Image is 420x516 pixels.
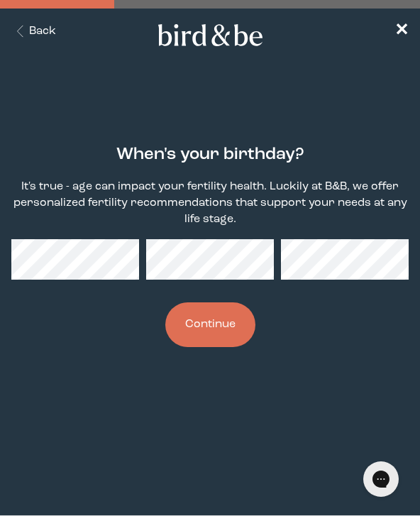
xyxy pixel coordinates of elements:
[11,179,409,228] p: It's true - age can impact your fertility health. Luckily at B&B, we offer personalized fertility...
[116,143,304,168] h2: When's your birthday?
[11,23,56,40] button: Back Button
[394,23,409,40] span: ✕
[356,456,406,502] iframe: Gorgias live chat messenger
[394,19,409,44] a: ✕
[165,302,255,347] button: Continue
